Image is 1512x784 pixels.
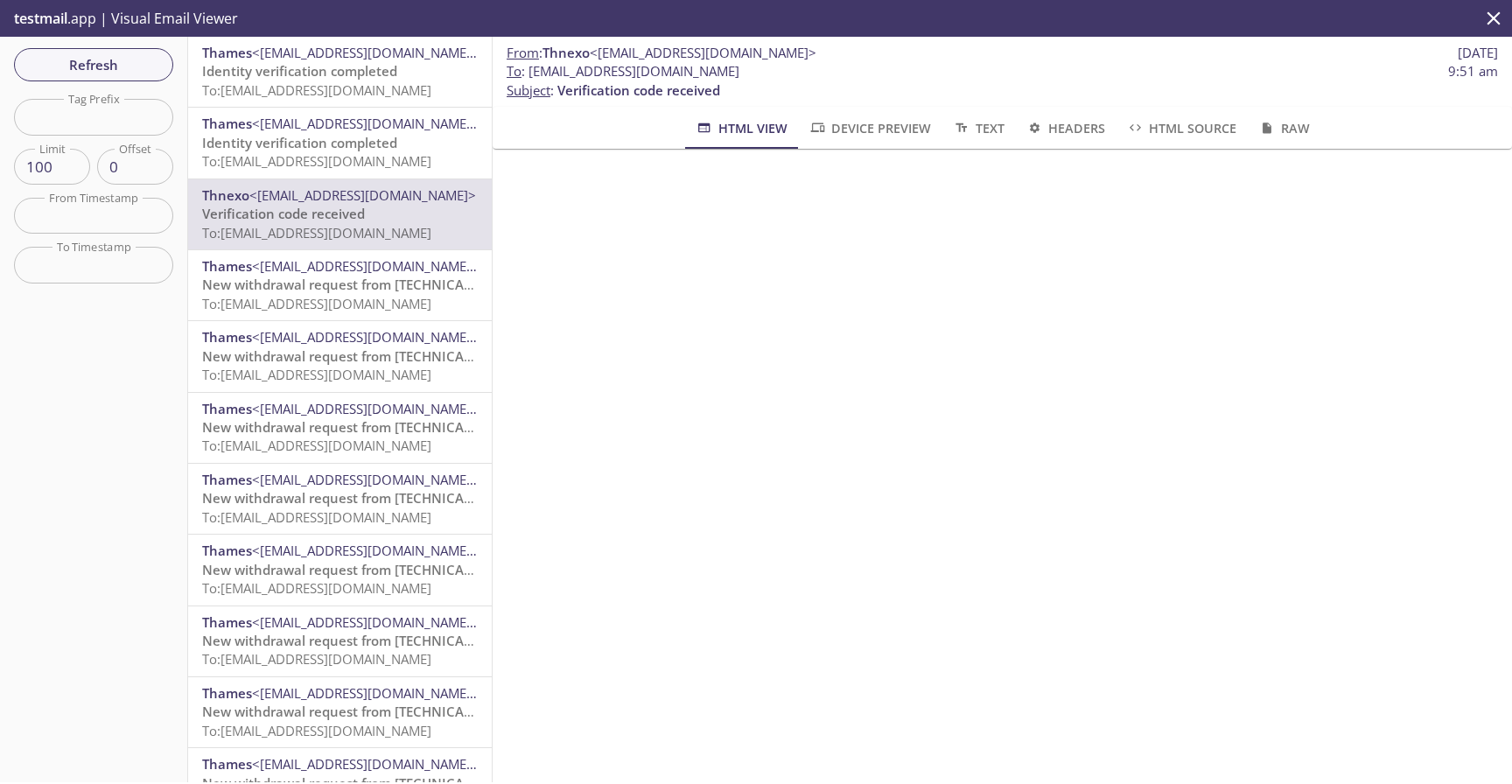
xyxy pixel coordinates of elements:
span: New withdrawal request from [TECHNICAL_ID] - (CET) [202,418,537,436]
span: Identity verification completed [202,62,397,80]
span: New withdrawal request from [TECHNICAL_ID] - (CET) [202,347,537,365]
span: Thnexo [202,186,249,204]
span: Verification code received [557,81,720,99]
span: <[EMAIL_ADDRESS][DOMAIN_NAME]> [249,186,476,204]
span: New withdrawal request from [TECHNICAL_ID] - (CET) [202,632,537,649]
span: Refresh [28,53,159,76]
span: Device Preview [808,117,931,139]
span: HTML View [695,117,787,139]
span: <[EMAIL_ADDRESS][DOMAIN_NAME]> [252,400,479,417]
span: New withdrawal request from [TECHNICAL_ID] - (CET) [202,561,537,578]
div: Thames<[EMAIL_ADDRESS][DOMAIN_NAME]>New withdrawal request from [TECHNICAL_ID] - (CET)To:[EMAIL_A... [188,677,492,747]
span: : [EMAIL_ADDRESS][DOMAIN_NAME] [507,62,739,80]
span: To: [EMAIL_ADDRESS][DOMAIN_NAME] [202,579,431,597]
span: <[EMAIL_ADDRESS][DOMAIN_NAME]> [252,755,479,773]
span: Thames [202,328,252,346]
span: <[EMAIL_ADDRESS][DOMAIN_NAME]> [252,328,479,346]
span: 9:51 am [1448,62,1498,80]
span: Thames [202,684,252,702]
span: Thnexo [542,44,590,61]
span: From [507,44,539,61]
span: Identity verification completed [202,134,397,151]
span: HTML Source [1126,117,1236,139]
span: Text [952,117,1004,139]
div: Thames<[EMAIL_ADDRESS][DOMAIN_NAME]>New withdrawal request from [TECHNICAL_ID] - (CET)To:[EMAIL_A... [188,250,492,320]
span: To: [EMAIL_ADDRESS][DOMAIN_NAME] [202,722,431,739]
span: <[EMAIL_ADDRESS][DOMAIN_NAME]> [590,44,816,61]
span: <[EMAIL_ADDRESS][DOMAIN_NAME]> [252,44,479,61]
span: <[EMAIL_ADDRESS][DOMAIN_NAME]> [252,684,479,702]
span: To: [EMAIL_ADDRESS][DOMAIN_NAME] [202,152,431,170]
span: Thames [202,257,252,275]
span: Verification code received [202,205,365,222]
div: Thames<[EMAIL_ADDRESS][DOMAIN_NAME]>Identity verification completedTo:[EMAIL_ADDRESS][DOMAIN_NAME] [188,108,492,178]
span: To: [EMAIL_ADDRESS][DOMAIN_NAME] [202,508,431,526]
span: Thames [202,44,252,61]
span: To: [EMAIL_ADDRESS][DOMAIN_NAME] [202,366,431,383]
span: Thames [202,400,252,417]
p: : [507,62,1498,100]
span: Thames [202,471,252,488]
span: testmail [14,9,67,28]
div: Thames<[EMAIL_ADDRESS][DOMAIN_NAME]>New withdrawal request from [TECHNICAL_ID] - (CET)To:[EMAIL_A... [188,464,492,534]
button: Refresh [14,48,173,81]
div: Thames<[EMAIL_ADDRESS][DOMAIN_NAME]>New withdrawal request from [TECHNICAL_ID] - (CET)To:[EMAIL_A... [188,535,492,605]
span: To [507,62,521,80]
span: Thames [202,542,252,559]
div: Thnexo<[EMAIL_ADDRESS][DOMAIN_NAME]>Verification code receivedTo:[EMAIL_ADDRESS][DOMAIN_NAME] [188,179,492,249]
span: <[EMAIL_ADDRESS][DOMAIN_NAME]> [252,613,479,631]
span: Thames [202,115,252,132]
div: Thames<[EMAIL_ADDRESS][DOMAIN_NAME]>New withdrawal request from [TECHNICAL_ID] - (CET)To:[EMAIL_A... [188,606,492,676]
span: To: [EMAIL_ADDRESS][DOMAIN_NAME] [202,224,431,241]
span: New withdrawal request from [TECHNICAL_ID] - (CET) [202,489,537,507]
span: Raw [1257,117,1309,139]
span: To: [EMAIL_ADDRESS][DOMAIN_NAME] [202,437,431,454]
span: To: [EMAIL_ADDRESS][DOMAIN_NAME] [202,295,431,312]
span: New withdrawal request from [TECHNICAL_ID] - (CET) [202,703,537,720]
span: <[EMAIL_ADDRESS][DOMAIN_NAME]> [252,115,479,132]
span: New withdrawal request from [TECHNICAL_ID] - (CET) [202,276,537,293]
div: Thames<[EMAIL_ADDRESS][DOMAIN_NAME]>New withdrawal request from [TECHNICAL_ID] - (CET)To:[EMAIL_A... [188,321,492,391]
div: Thames<[EMAIL_ADDRESS][DOMAIN_NAME]>Identity verification completedTo:[EMAIL_ADDRESS][DOMAIN_NAME] [188,37,492,107]
span: To: [EMAIL_ADDRESS][DOMAIN_NAME] [202,650,431,668]
span: [DATE] [1458,44,1498,62]
span: Subject [507,81,550,99]
span: : [507,44,816,62]
span: <[EMAIL_ADDRESS][DOMAIN_NAME]> [252,471,479,488]
div: Thames<[EMAIL_ADDRESS][DOMAIN_NAME]>New withdrawal request from [TECHNICAL_ID] - (CET)To:[EMAIL_A... [188,393,492,463]
span: Thames [202,755,252,773]
span: <[EMAIL_ADDRESS][DOMAIN_NAME]> [252,257,479,275]
span: Headers [1025,117,1105,139]
span: <[EMAIL_ADDRESS][DOMAIN_NAME]> [252,542,479,559]
span: Thames [202,613,252,631]
span: To: [EMAIL_ADDRESS][DOMAIN_NAME] [202,81,431,99]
